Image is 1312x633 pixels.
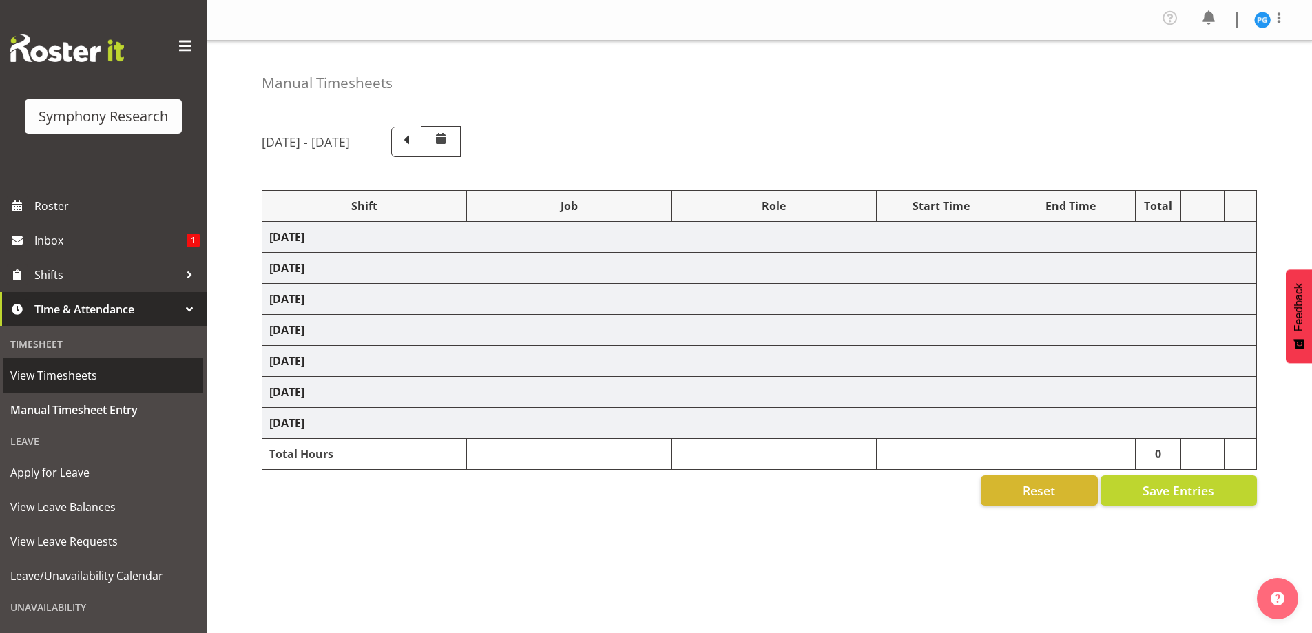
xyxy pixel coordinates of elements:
button: Feedback - Show survey [1286,269,1312,363]
td: [DATE] [262,377,1257,408]
a: View Timesheets [3,358,203,393]
span: Apply for Leave [10,462,196,483]
a: View Leave Requests [3,524,203,559]
div: Job [474,198,664,214]
span: Inbox [34,230,187,251]
span: View Leave Requests [10,531,196,552]
button: Save Entries [1101,475,1257,506]
img: help-xxl-2.png [1271,592,1284,605]
a: Leave/Unavailability Calendar [3,559,203,593]
div: Symphony Research [39,106,168,127]
span: Shifts [34,264,179,285]
span: Leave/Unavailability Calendar [10,565,196,586]
div: Total [1143,198,1174,214]
h4: Manual Timesheets [262,75,393,91]
td: [DATE] [262,346,1257,377]
span: 1 [187,234,200,247]
td: [DATE] [262,315,1257,346]
div: Timesheet [3,330,203,358]
a: Apply for Leave [3,455,203,490]
div: Unavailability [3,593,203,621]
a: View Leave Balances [3,490,203,524]
span: Roster [34,196,200,216]
td: 0 [1135,439,1181,470]
span: Time & Attendance [34,299,179,320]
span: Save Entries [1143,481,1214,499]
span: Manual Timesheet Entry [10,399,196,420]
td: [DATE] [262,253,1257,284]
div: Leave [3,427,203,455]
span: View Leave Balances [10,497,196,517]
td: [DATE] [262,284,1257,315]
a: Manual Timesheet Entry [3,393,203,427]
span: Reset [1023,481,1055,499]
span: View Timesheets [10,365,196,386]
span: Feedback [1293,283,1305,331]
button: Reset [981,475,1098,506]
td: [DATE] [262,408,1257,439]
h5: [DATE] - [DATE] [262,134,350,149]
td: Total Hours [262,439,467,470]
div: Role [679,198,869,214]
div: Start Time [884,198,999,214]
div: Shift [269,198,459,214]
td: [DATE] [262,222,1257,253]
div: End Time [1013,198,1128,214]
img: Rosterit website logo [10,34,124,62]
img: patricia-gilmour9541.jpg [1254,12,1271,28]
